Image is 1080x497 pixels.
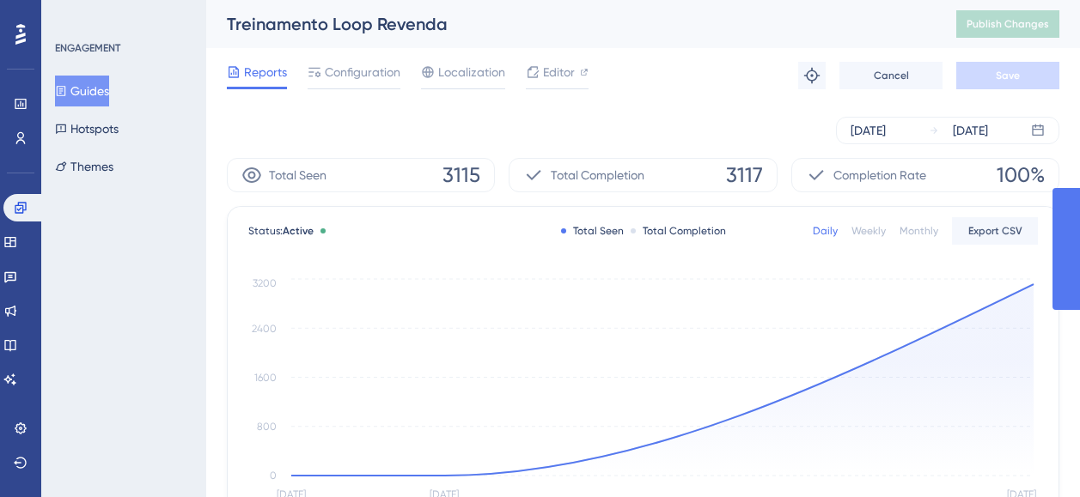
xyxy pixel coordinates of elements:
button: Guides [55,76,109,106]
tspan: 1600 [254,372,277,384]
tspan: 3200 [253,277,277,289]
button: Cancel [839,62,943,89]
iframe: UserGuiding AI Assistant Launcher [1008,429,1059,481]
span: Cancel [874,69,909,82]
span: Configuration [325,62,400,82]
tspan: 0 [270,470,277,482]
button: Publish Changes [956,10,1059,38]
div: ENGAGEMENT [55,41,120,55]
span: Completion Rate [833,165,926,185]
span: Reports [244,62,287,82]
span: Publish Changes [967,17,1049,31]
div: Total Seen [561,224,624,238]
div: Weekly [851,224,886,238]
div: Monthly [900,224,938,238]
span: Status: [248,224,314,238]
div: Daily [813,224,838,238]
span: Localization [438,62,505,82]
span: Total Completion [551,165,644,185]
span: Total Seen [269,165,326,185]
span: 100% [997,161,1045,189]
button: Themes [55,151,113,182]
tspan: 800 [257,421,277,433]
span: Save [996,69,1020,82]
div: [DATE] [953,120,988,141]
span: Editor [543,62,575,82]
button: Export CSV [952,217,1038,245]
span: Export CSV [968,224,1022,238]
span: Active [283,225,314,237]
div: Treinamento Loop Revenda [227,12,913,36]
button: Hotspots [55,113,119,144]
span: 3115 [442,161,480,189]
div: Total Completion [631,224,726,238]
button: Save [956,62,1059,89]
div: [DATE] [851,120,886,141]
span: 3117 [726,161,763,189]
tspan: 2400 [252,323,277,335]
